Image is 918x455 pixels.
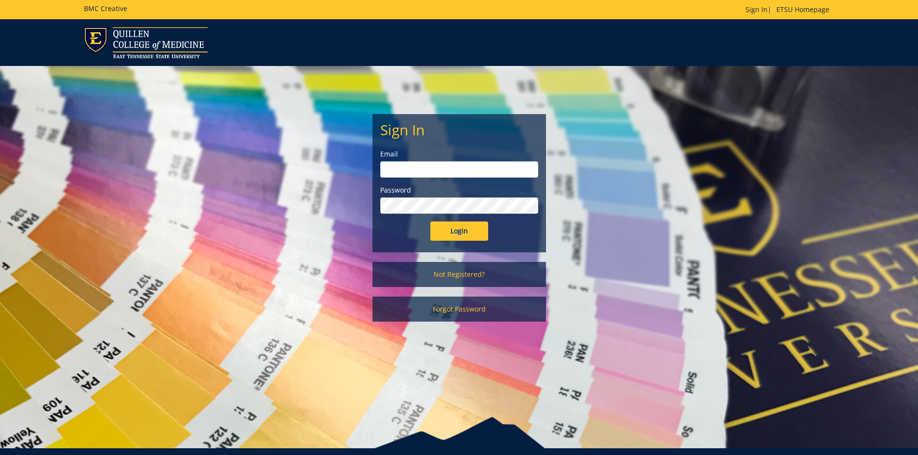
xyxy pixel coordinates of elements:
input: Login [430,221,488,241]
a: Not Registered? [373,262,546,287]
h2: Sign In [380,122,538,138]
img: ETSU logo [84,27,208,58]
a: Sign In [745,5,768,14]
a: Forgot Password [373,297,546,322]
label: Password [380,185,538,195]
p: | [745,5,834,14]
label: Email [380,149,538,159]
a: ETSU Homepage [772,5,834,14]
h5: BMC Creative [84,5,127,12]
